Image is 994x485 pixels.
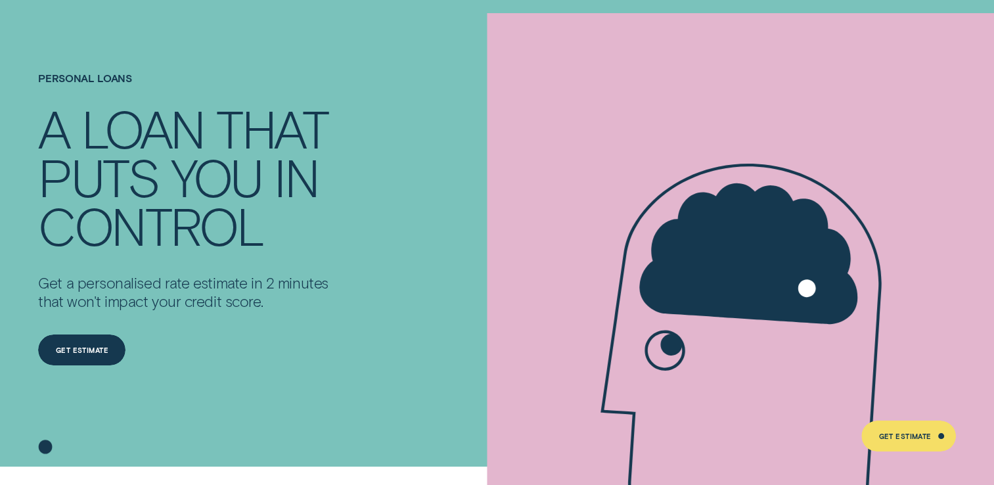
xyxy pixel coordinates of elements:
div: CONTROL [38,201,263,250]
div: PUTS [38,152,158,201]
a: Get Estimate [38,335,125,366]
div: A [38,104,69,152]
div: LOAN [81,104,204,152]
h1: Personal Loans [38,72,340,104]
div: IN [274,152,318,201]
p: Get a personalised rate estimate in 2 minutes that won't impact your credit score. [38,273,340,311]
div: THAT [216,104,327,152]
a: Get Estimate [861,421,956,452]
h4: A LOAN THAT PUTS YOU IN CONTROL [38,104,340,250]
div: YOU [170,152,261,201]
